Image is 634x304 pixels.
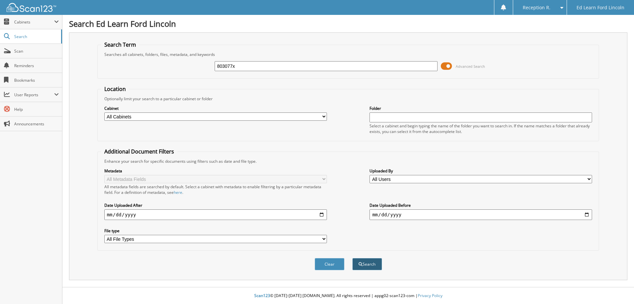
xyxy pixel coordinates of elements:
[14,48,59,54] span: Scan
[104,202,327,208] label: Date Uploaded After
[101,41,139,48] legend: Search Term
[104,228,327,234] label: File type
[14,34,58,39] span: Search
[101,148,177,155] legend: Additional Document Filters
[370,168,592,174] label: Uploaded By
[370,202,592,208] label: Date Uploaded Before
[370,123,592,134] div: Select a cabinet and begin typing the name of the folder you want to search in. If the name match...
[418,293,442,298] a: Privacy Policy
[14,19,54,25] span: Cabinets
[14,77,59,83] span: Bookmarks
[254,293,270,298] span: Scan123
[315,258,344,270] button: Clear
[174,190,182,195] a: here
[62,288,634,304] div: © [DATE]-[DATE] [DOMAIN_NAME]. All rights reserved | appg02-scan123-com |
[69,18,627,29] h1: Search Ed Learn Ford Lincoln
[104,209,327,220] input: start
[370,209,592,220] input: end
[104,184,327,195] div: All metadata fields are searched by default. Select a cabinet with metadata to enable filtering b...
[101,96,596,102] div: Optionally limit your search to a particular cabinet or folder
[14,121,59,127] span: Announcements
[523,6,550,10] span: Reception R.
[101,158,596,164] div: Enhance your search for specific documents using filters such as date and file type.
[577,6,624,10] span: Ed Learn Ford Lincoln
[456,64,485,69] span: Advanced Search
[14,92,54,98] span: User Reports
[352,258,382,270] button: Search
[104,168,327,174] label: Metadata
[601,272,634,304] iframe: Chat Widget
[14,63,59,68] span: Reminders
[101,85,129,93] legend: Location
[101,52,596,57] div: Searches all cabinets, folders, files, metadata, and keywords
[14,107,59,112] span: Help
[7,3,56,12] img: scan123-logo-white.svg
[104,106,327,111] label: Cabinet
[370,106,592,111] label: Folder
